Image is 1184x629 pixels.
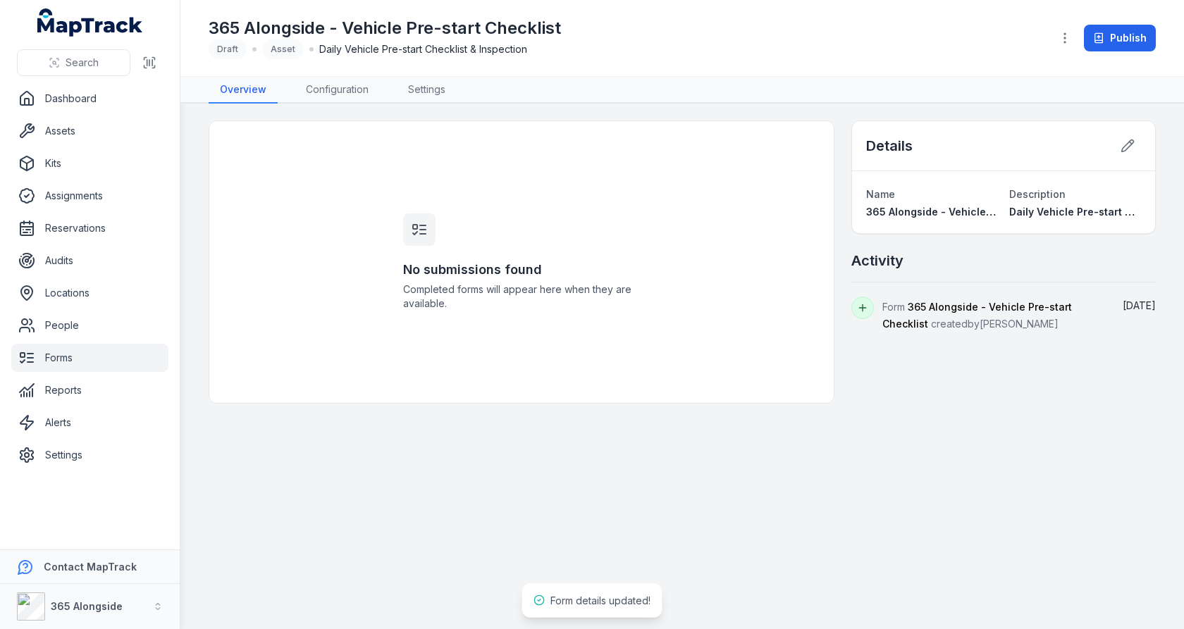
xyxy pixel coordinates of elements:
h2: Details [866,136,913,156]
a: Reservations [11,214,168,242]
a: MapTrack [37,8,143,37]
a: Alerts [11,409,168,437]
span: [DATE] [1123,299,1156,311]
button: Publish [1084,25,1156,51]
span: 365 Alongside - Vehicle Pre-start Checklist [866,206,1084,218]
div: Asset [262,39,304,59]
a: People [11,311,168,340]
a: Settings [397,77,457,104]
a: Audits [11,247,168,275]
h2: Activity [851,251,904,270]
span: 365 Alongside - Vehicle Pre-start Checklist [882,301,1072,330]
a: Assets [11,117,168,145]
span: Completed forms will appear here when they are available. [403,282,640,311]
a: Overview [209,77,278,104]
strong: 365 Alongside [51,600,123,612]
h1: 365 Alongside - Vehicle Pre-start Checklist [209,17,561,39]
time: 26/08/2025, 4:36:59 pm [1123,299,1156,311]
button: Search [17,49,130,76]
a: Configuration [295,77,380,104]
strong: Contact MapTrack [44,561,137,573]
a: Settings [11,441,168,469]
a: Locations [11,279,168,307]
span: Daily Vehicle Pre-start Checklist & Inspection [319,42,527,56]
a: Kits [11,149,168,178]
span: Form created by [PERSON_NAME] [882,301,1072,330]
span: Name [866,188,895,200]
div: Draft [209,39,247,59]
span: Description [1009,188,1066,200]
a: Reports [11,376,168,404]
span: Form details updated! [550,594,650,606]
span: Search [66,56,99,70]
a: Forms [11,344,168,372]
a: Assignments [11,182,168,210]
a: Dashboard [11,85,168,113]
h3: No submissions found [403,260,640,280]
